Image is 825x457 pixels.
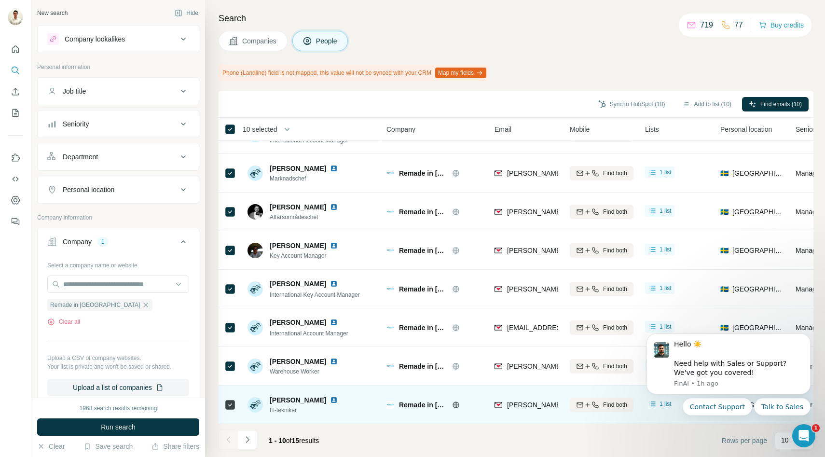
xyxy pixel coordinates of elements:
[796,247,822,254] span: Manager
[63,152,98,162] div: Department
[316,36,338,46] span: People
[660,168,672,177] span: 1 list
[603,401,627,409] span: Find both
[570,398,633,412] button: Find both
[151,442,199,451] button: Share filters
[80,404,157,413] div: 1968 search results remaining
[270,279,326,289] span: [PERSON_NAME]
[243,125,277,134] span: 10 selected
[65,34,125,44] div: Company lookalikes
[386,247,394,254] img: Logo of Remade in Sweden
[700,19,713,31] p: 719
[570,125,590,134] span: Mobile
[720,323,729,332] span: 🇸🇪
[570,282,633,296] button: Find both
[292,437,300,444] span: 15
[8,83,23,100] button: Enrich CSV
[760,100,802,109] span: Find emails (10)
[570,359,633,374] button: Find both
[270,251,342,260] span: Key Account Manager
[732,323,784,332] span: [GEOGRAPHIC_DATA]
[270,357,326,366] span: [PERSON_NAME]
[219,65,488,81] div: Phone (Landline) field is not mapped, this value will not be synced with your CRM
[660,322,672,331] span: 1 list
[37,213,199,222] p: Company information
[63,119,89,129] div: Seniority
[796,169,822,177] span: Manager
[660,207,672,215] span: 1 list
[742,97,809,111] button: Find emails (10)
[47,379,189,396] button: Upload a list of companies
[270,406,342,415] span: IT-tekniker
[812,424,820,432] span: 1
[507,401,677,409] span: [PERSON_NAME][EMAIL_ADDRESS][DOMAIN_NAME]
[8,104,23,122] button: My lists
[734,19,743,31] p: 77
[270,137,348,144] span: International Account Manager
[603,208,627,216] span: Find both
[219,12,813,25] h4: Search
[37,63,199,71] p: Personal information
[168,6,205,20] button: Hide
[570,205,633,219] button: Find both
[796,285,822,293] span: Manager
[720,246,729,255] span: 🇸🇪
[47,362,189,371] p: Your list is private and won't be saved or shared.
[38,80,199,103] button: Job title
[386,208,394,216] img: Logo of Remade in Sweden
[796,208,822,216] span: Manager
[270,202,326,212] span: [PERSON_NAME]
[732,168,784,178] span: [GEOGRAPHIC_DATA]
[603,285,627,293] span: Find both
[720,284,729,294] span: 🇸🇪
[732,246,784,255] span: [GEOGRAPHIC_DATA]
[330,319,338,326] img: LinkedIn logo
[247,243,263,258] img: Avatar
[603,169,627,178] span: Find both
[660,245,672,254] span: 1 list
[8,213,23,230] button: Feedback
[399,323,447,332] span: Remade in [GEOGRAPHIC_DATA]
[247,359,263,374] img: Avatar
[386,362,394,370] img: Logo of Remade in Sweden
[270,367,342,376] span: Warehouse Worker
[270,330,348,337] span: International Account Manager
[386,169,394,177] img: Logo of Remade in Sweden
[676,97,738,111] button: Add to list (10)
[286,437,292,444] span: of
[83,442,133,451] button: Save search
[386,401,394,409] img: Logo of Remade in Sweden
[507,362,733,370] span: [PERSON_NAME][EMAIL_ADDRESS][PERSON_NAME][DOMAIN_NAME]
[386,285,394,293] img: Logo of Remade in Sweden
[495,284,502,294] img: provider findymail logo
[495,400,502,410] img: provider findymail logo
[386,324,394,332] img: Logo of Remade in Sweden
[435,68,486,78] button: Map my fields
[247,281,263,297] img: Avatar
[399,246,447,255] span: Remade in [GEOGRAPHIC_DATA]
[796,125,822,134] span: Seniority
[603,323,627,332] span: Find both
[720,168,729,178] span: 🇸🇪
[270,164,326,173] span: [PERSON_NAME]
[632,325,825,421] iframe: Intercom notifications message
[781,435,789,445] p: 10
[507,169,677,177] span: [PERSON_NAME][EMAIL_ADDRESS][DOMAIN_NAME]
[495,207,502,217] img: provider findymail logo
[495,246,502,255] img: provider findymail logo
[386,125,415,134] span: Company
[399,168,447,178] span: Remade in [GEOGRAPHIC_DATA]
[47,354,189,362] p: Upload a CSV of company websites.
[38,112,199,136] button: Seniority
[38,230,199,257] button: Company1
[270,174,342,183] span: Marknadschef
[399,284,447,294] span: Remade in [GEOGRAPHIC_DATA]
[63,185,114,194] div: Personal location
[8,10,23,25] img: Avatar
[238,430,257,449] button: Navigate to next page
